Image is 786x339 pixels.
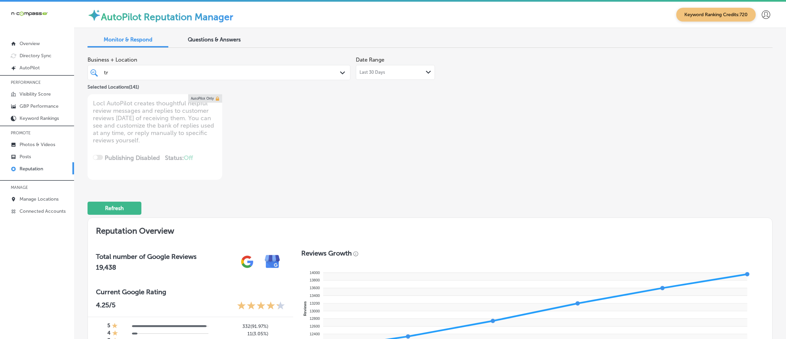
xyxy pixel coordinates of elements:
[20,103,59,109] p: GBP Performance
[20,142,55,147] p: Photos & Videos
[112,323,118,330] div: 1 Star
[235,249,260,274] img: gPZS+5FD6qPJAAAAABJRU5ErkJggg==
[310,332,320,336] tspan: 12400
[20,41,40,46] p: Overview
[303,301,307,316] text: Reviews
[107,323,110,330] h4: 5
[88,8,101,22] img: autopilot-icon
[20,65,40,71] p: AutoPilot
[310,286,320,290] tspan: 13600
[112,330,118,337] div: 1 Star
[676,8,756,22] span: Keyword Ranking Credits: 720
[11,10,48,17] img: 660ab0bf-5cc7-4cb8-ba1c-48b5ae0f18e60NCTV_CLogo_TV_Black_-500x88.png
[20,166,43,172] p: Reputation
[237,301,285,311] div: 4.25 Stars
[310,316,320,320] tspan: 12800
[310,294,320,298] tspan: 13400
[88,81,139,90] p: Selected Locations ( 141 )
[96,263,197,271] h2: 19,438
[88,202,141,215] button: Refresh
[260,249,285,274] img: e7ababfa220611ac49bdb491a11684a6.png
[20,154,31,160] p: Posts
[107,330,110,337] h4: 4
[360,70,385,75] span: Last 30 Days
[188,36,241,43] span: Questions & Answers
[310,324,320,328] tspan: 12600
[356,57,384,63] label: Date Range
[20,115,59,121] p: Keyword Rankings
[101,11,233,23] label: AutoPilot Reputation Manager
[20,208,66,214] p: Connected Accounts
[310,309,320,313] tspan: 13000
[96,252,197,261] h3: Total number of Google Reviews
[310,278,320,282] tspan: 13800
[214,331,268,337] h5: 11 ( 3.05% )
[214,324,268,329] h5: 332 ( 91.97% )
[88,57,350,63] span: Business + Location
[20,196,59,202] p: Manage Locations
[104,36,152,43] span: Monitor & Respond
[96,301,115,311] p: 4.25 /5
[310,301,320,305] tspan: 13200
[301,249,352,257] h3: Reviews Growth
[310,271,320,275] tspan: 14000
[20,53,52,59] p: Directory Sync
[20,91,51,97] p: Visibility Score
[96,288,285,296] h3: Current Google Rating
[88,218,772,241] h2: Reputation Overview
